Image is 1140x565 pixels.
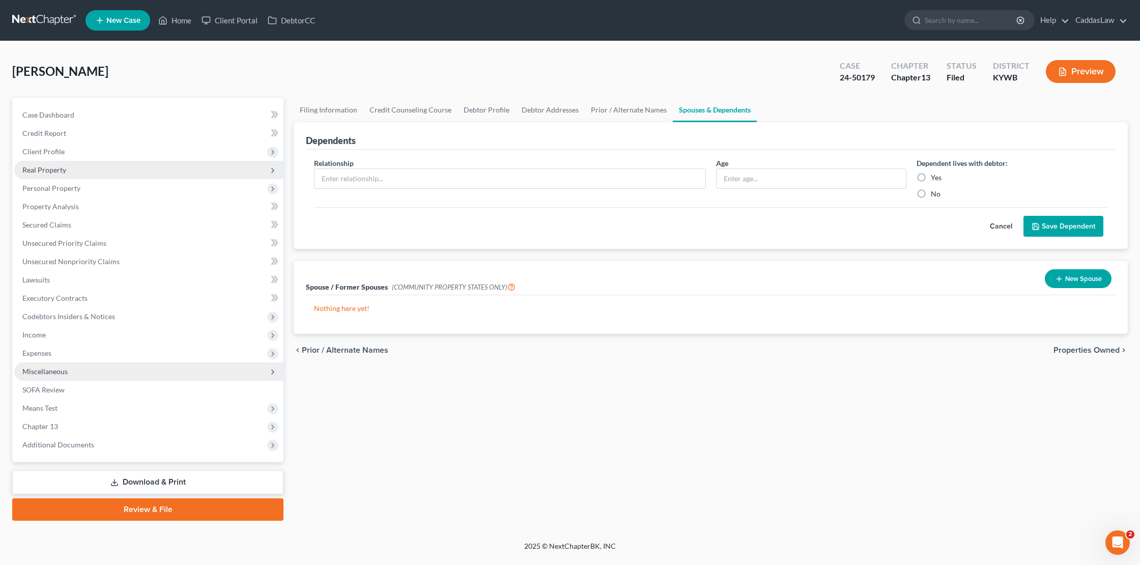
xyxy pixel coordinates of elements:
span: Lawsuits [22,275,50,284]
label: Dependent lives with debtor: [917,158,1008,168]
span: Income [22,330,46,339]
span: Property Analysis [22,202,79,211]
span: 2 [1126,530,1134,539]
a: Home [153,11,196,30]
a: SOFA Review [14,381,283,399]
button: chevron_left Prior / Alternate Names [294,346,388,354]
i: chevron_left [294,346,302,354]
span: Executory Contracts [22,294,88,302]
a: Executory Contracts [14,289,283,307]
a: Client Portal [196,11,263,30]
a: DebtorCC [263,11,320,30]
a: Unsecured Priority Claims [14,234,283,252]
iframe: Intercom live chat [1105,530,1130,555]
a: Download & Print [12,470,283,494]
a: Debtor Addresses [516,98,585,122]
div: Chapter [891,60,930,72]
button: Preview [1046,60,1116,83]
div: 24-50179 [840,72,875,83]
button: Save Dependent [1023,216,1103,237]
span: Real Property [22,165,66,174]
span: Unsecured Priority Claims [22,239,106,247]
a: Property Analysis [14,197,283,216]
span: [PERSON_NAME] [12,64,108,78]
button: Cancel [979,216,1023,237]
span: Chapter 13 [22,422,58,431]
a: Secured Claims [14,216,283,234]
a: Lawsuits [14,271,283,289]
span: (COMMUNITY PROPERTY STATES ONLY) [392,283,516,291]
input: Search by name... [925,11,1018,30]
div: Filed [947,72,977,83]
span: Expenses [22,349,51,357]
a: CaddasLaw [1070,11,1127,30]
span: Client Profile [22,147,65,156]
span: Relationship [314,159,354,167]
div: District [993,60,1030,72]
a: Review & File [12,498,283,521]
input: Enter relationship... [315,169,705,188]
a: Credit Counseling Course [363,98,458,122]
div: Status [947,60,977,72]
span: Spouse / Former Spouses [306,282,388,291]
span: Credit Report [22,129,66,137]
span: Codebtors Insiders & Notices [22,312,115,321]
i: chevron_right [1120,346,1128,354]
div: Chapter [891,72,930,83]
span: New Case [106,17,140,24]
a: Unsecured Nonpriority Claims [14,252,283,271]
div: Case [840,60,875,72]
div: Dependents [306,134,356,147]
button: Properties Owned chevron_right [1053,346,1128,354]
label: Age [716,158,728,168]
a: Case Dashboard [14,106,283,124]
span: Unsecured Nonpriority Claims [22,257,120,266]
span: Prior / Alternate Names [302,346,388,354]
label: No [931,189,940,199]
label: Yes [931,173,942,183]
span: SOFA Review [22,385,65,394]
div: KYWB [993,72,1030,83]
a: Prior / Alternate Names [585,98,673,122]
a: Filing Information [294,98,363,122]
a: Credit Report [14,124,283,143]
span: Means Test [22,404,58,412]
a: Debtor Profile [458,98,516,122]
input: Enter age... [717,169,906,188]
a: Spouses & Dependents [673,98,757,122]
span: Properties Owned [1053,346,1120,354]
span: Personal Property [22,184,80,192]
span: Case Dashboard [22,110,74,119]
a: Help [1035,11,1069,30]
span: Miscellaneous [22,367,68,376]
p: Nothing here yet! [314,303,1107,314]
span: Secured Claims [22,220,71,229]
span: Additional Documents [22,440,94,449]
span: 13 [921,72,930,82]
div: 2025 © NextChapterBK, INC [280,541,860,559]
button: New Spouse [1045,269,1111,288]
